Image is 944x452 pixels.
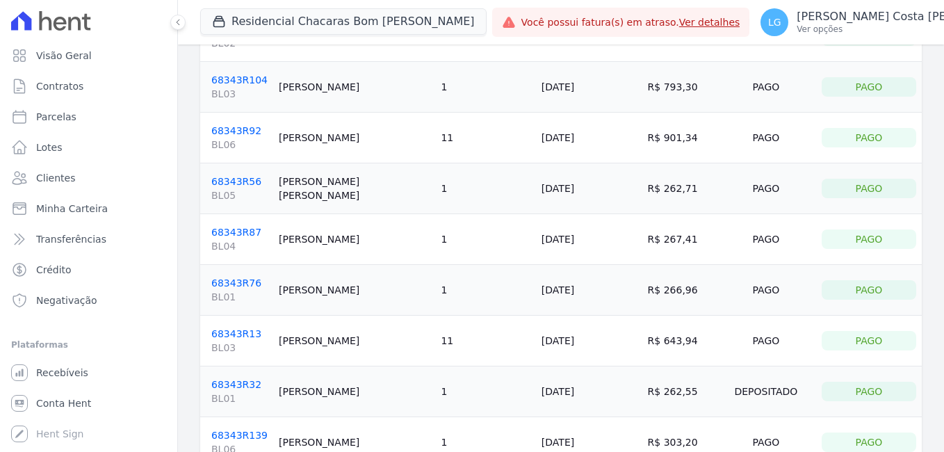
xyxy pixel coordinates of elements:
[273,316,435,366] td: [PERSON_NAME]
[273,366,435,417] td: [PERSON_NAME]
[722,128,811,147] div: Pago
[642,113,716,163] td: R$ 901,34
[822,128,916,147] div: Pago
[642,163,716,214] td: R$ 262,71
[435,366,535,417] td: 1
[536,366,642,417] td: [DATE]
[642,366,716,417] td: R$ 262,55
[273,265,435,316] td: [PERSON_NAME]
[6,256,172,284] a: Crédito
[36,232,106,246] span: Transferências
[273,62,435,113] td: [PERSON_NAME]
[536,316,642,366] td: [DATE]
[36,202,108,216] span: Minha Carteira
[211,290,268,304] span: BL01
[822,229,916,249] div: Pago
[822,331,916,350] div: Pago
[36,396,91,410] span: Conta Hent
[6,134,172,161] a: Lotes
[642,316,716,366] td: R$ 643,94
[435,113,535,163] td: 11
[722,433,811,452] div: Pago
[211,188,268,202] span: BL05
[536,214,642,265] td: [DATE]
[822,179,916,198] div: Pago
[536,163,642,214] td: [DATE]
[273,163,435,214] td: [PERSON_NAME] [PERSON_NAME]
[211,125,268,152] a: 68343R92BL06
[6,286,172,314] a: Negativação
[211,392,268,405] span: BL01
[722,331,811,350] div: Pago
[435,265,535,316] td: 1
[6,195,172,223] a: Minha Carteira
[211,74,268,101] a: 68343R104BL03
[6,225,172,253] a: Transferências
[679,17,740,28] a: Ver detalhes
[822,382,916,401] div: Pago
[642,214,716,265] td: R$ 267,41
[435,316,535,366] td: 11
[521,15,740,30] span: Você possui fatura(s) em atraso.
[642,62,716,113] td: R$ 793,30
[36,49,92,63] span: Visão Geral
[273,113,435,163] td: [PERSON_NAME]
[722,382,811,401] div: Depositado
[36,140,63,154] span: Lotes
[435,163,535,214] td: 1
[6,42,172,70] a: Visão Geral
[211,277,268,304] a: 68343R76BL01
[36,79,83,93] span: Contratos
[536,265,642,316] td: [DATE]
[211,379,268,405] a: 68343R32BL01
[722,280,811,300] div: Pago
[36,293,97,307] span: Negativação
[211,227,268,253] a: 68343R87BL04
[211,87,268,101] span: BL03
[435,214,535,265] td: 1
[722,229,811,249] div: Pago
[36,366,88,380] span: Recebíveis
[435,62,535,113] td: 1
[6,359,172,387] a: Recebíveis
[36,110,76,124] span: Parcelas
[273,214,435,265] td: [PERSON_NAME]
[36,171,75,185] span: Clientes
[211,176,268,202] a: 68343R56BL05
[211,239,268,253] span: BL04
[768,17,781,27] span: LG
[6,103,172,131] a: Parcelas
[642,265,716,316] td: R$ 266,96
[722,179,811,198] div: Pago
[11,337,166,353] div: Plataformas
[211,328,268,355] a: 68343R13BL03
[6,164,172,192] a: Clientes
[36,263,72,277] span: Crédito
[211,138,268,152] span: BL06
[200,8,487,35] button: Residencial Chacaras Bom [PERSON_NAME]
[722,77,811,97] div: Pago
[822,77,916,97] div: Pago
[822,280,916,300] div: Pago
[6,72,172,100] a: Contratos
[822,433,916,452] div: Pago
[211,341,268,355] span: BL03
[536,113,642,163] td: [DATE]
[536,62,642,113] td: [DATE]
[6,389,172,417] a: Conta Hent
